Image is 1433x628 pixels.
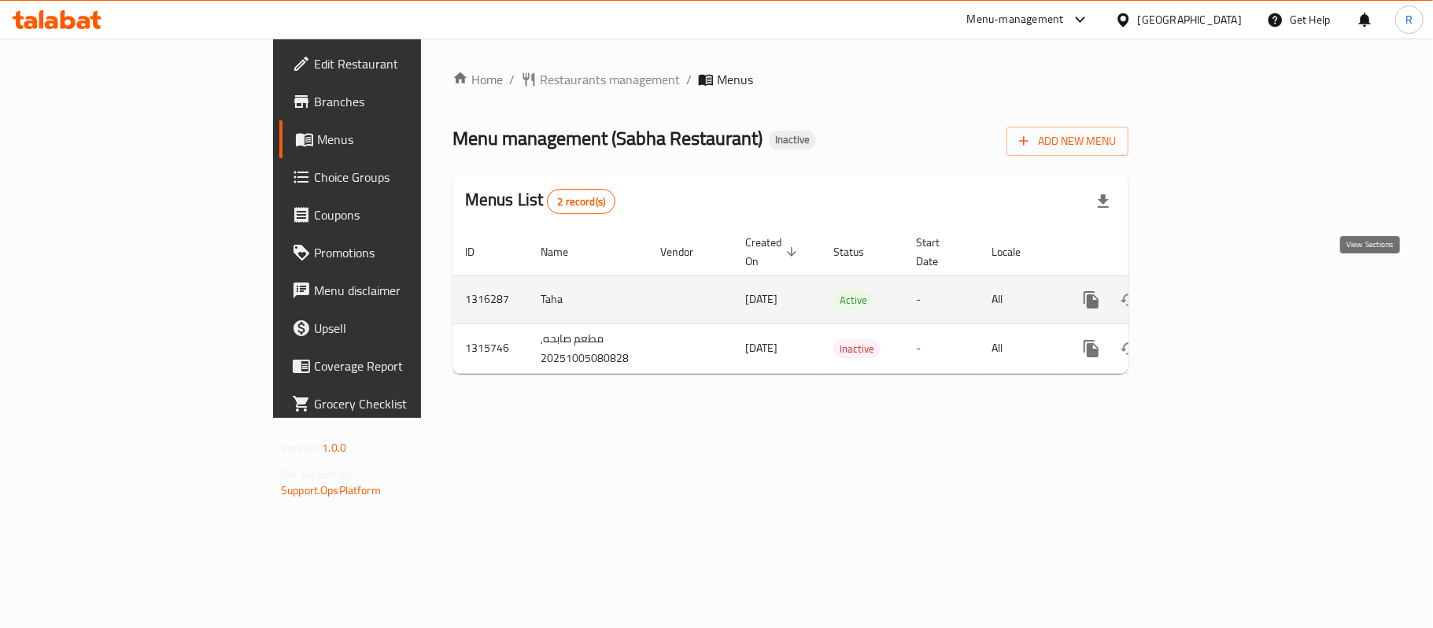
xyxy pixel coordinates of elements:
td: - [903,323,979,373]
nav: breadcrumb [452,70,1128,89]
span: ID [465,242,495,261]
span: Grocery Checklist [314,394,500,413]
span: Start Date [916,233,960,271]
button: Change Status [1110,330,1148,368]
span: Choice Groups [314,168,500,187]
span: [DATE] [745,289,777,309]
a: Choice Groups [279,158,512,196]
span: Menu disclaimer [314,281,500,300]
a: Coverage Report [279,347,512,385]
th: Actions [1060,228,1236,276]
button: Change Status [1110,281,1148,319]
span: Inactive [769,133,816,146]
span: Coverage Report [314,356,500,375]
span: Name [541,242,589,261]
span: Edit Restaurant [314,54,500,73]
span: Upsell [314,319,500,338]
span: [DATE] [745,338,777,358]
a: Promotions [279,234,512,272]
span: Restaurants management [540,70,680,89]
div: Active [833,290,873,309]
td: - [903,275,979,323]
a: Menu disclaimer [279,272,512,309]
td: مطعم صابحه, 20251005080828 [528,323,648,373]
span: Active [833,291,873,309]
a: Edit Restaurant [279,45,512,83]
span: Locale [992,242,1041,261]
span: Coupons [314,205,500,224]
span: Status [833,242,885,261]
span: Menus [317,130,500,149]
a: Menus [279,120,512,158]
span: R [1405,11,1413,28]
button: more [1073,281,1110,319]
td: Taha [528,275,648,323]
td: All [979,275,1060,323]
a: Support.OpsPlatform [281,480,381,501]
li: / [686,70,692,89]
span: Branches [314,92,500,111]
td: All [979,323,1060,373]
div: [GEOGRAPHIC_DATA] [1138,11,1242,28]
h2: Menus List [465,188,615,214]
div: Total records count [547,189,615,214]
a: Coupons [279,196,512,234]
span: Inactive [833,340,881,358]
button: Add New Menu [1006,127,1128,156]
span: Promotions [314,243,500,262]
button: more [1073,330,1110,368]
a: Grocery Checklist [279,385,512,423]
a: Restaurants management [521,70,680,89]
a: Upsell [279,309,512,347]
span: Menus [717,70,753,89]
span: Version: [281,438,319,458]
span: Created On [745,233,802,271]
span: Add New Menu [1019,131,1116,151]
span: Vendor [660,242,714,261]
span: 2 record(s) [548,194,615,209]
span: Menu management ( Sabha Restaurant ) [452,120,763,156]
div: Inactive [833,339,881,358]
div: Export file [1084,183,1122,220]
a: Branches [279,83,512,120]
div: Inactive [769,131,816,150]
table: enhanced table [452,228,1236,374]
div: Menu-management [967,10,1064,29]
span: Get support on: [281,464,353,485]
span: 1.0.0 [322,438,346,458]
